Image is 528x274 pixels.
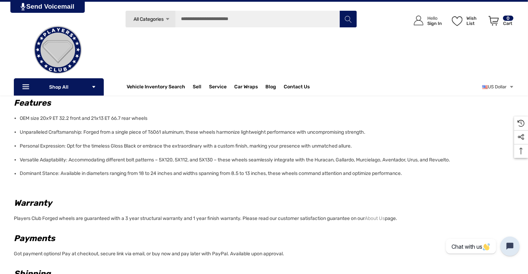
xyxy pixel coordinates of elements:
[127,84,185,91] a: Vehicle Inventory Search
[234,84,258,91] span: Car Wraps
[518,120,525,127] svg: Recently Viewed
[91,85,96,89] svg: Icon Arrow Down
[482,80,514,94] a: USD
[265,84,276,91] a: Blog
[514,148,528,154] svg: Top
[503,16,513,21] p: 0
[284,84,310,91] a: Contact Us
[452,16,463,26] svg: Wish List
[449,9,485,33] a: Wish List Wish List
[209,84,227,91] a: Service
[339,10,357,28] button: Search
[489,16,499,26] svg: Review Your Cart
[427,21,442,26] p: Sign In
[14,247,510,259] p: Got payment options! Pay at checkout, secure link via email, or buy now and pay later with PayPal...
[406,9,445,33] a: Sign in
[14,78,104,96] p: Shop All
[20,115,147,121] span: OEM size 20x9 ET 32.2 front and 21x13 ET 66.7 rear wheels
[134,16,164,22] span: All Categories
[20,157,450,163] span: Versatile Adaptability: Accommodating different bolt patterns – 5X120, 5X112, and 5X130 – these w...
[125,10,175,28] a: All Categories Icon Arrow Down Icon Arrow Up
[503,21,513,26] p: Cart
[193,84,201,91] span: Sell
[193,80,209,94] a: Sell
[14,197,510,210] h2: Warranty
[21,83,32,91] svg: Icon Line
[21,3,25,10] img: PjwhLS0gR2VuZXJhdG9yOiBHcmF2aXQuaW8gLS0+PHN2ZyB4bWxucz0iaHR0cDovL3d3dy53My5vcmcvMjAwMC9zdmciIHhtb...
[23,15,92,85] img: Players Club | Cars For Sale
[485,9,514,36] a: Cart with 0 items
[14,232,510,245] h2: Payments
[165,17,170,22] svg: Icon Arrow Down
[427,16,442,21] p: Hello
[20,171,402,177] span: Dominant Stance: Available in diameters ranging from 18 to 24 inches and widths spanning from 8.5...
[234,80,265,94] a: Car Wraps
[365,214,385,224] a: About Us
[14,212,510,224] p: Players Club Forged wheels are guaranteed with a 3 year structural warranty and 1 year finish war...
[518,134,525,141] svg: Social Media
[14,97,510,109] h2: Features
[20,143,352,149] span: Personal Expression: Opt for the timeless Gloss Black or embrace the extraordinary with a custom ...
[466,16,485,26] p: Wish List
[414,16,424,25] svg: Icon User Account
[20,129,365,135] span: Unparalleled Craftsmanship: Forged from a single piece of T6061 aluminum, these wheels harmonize ...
